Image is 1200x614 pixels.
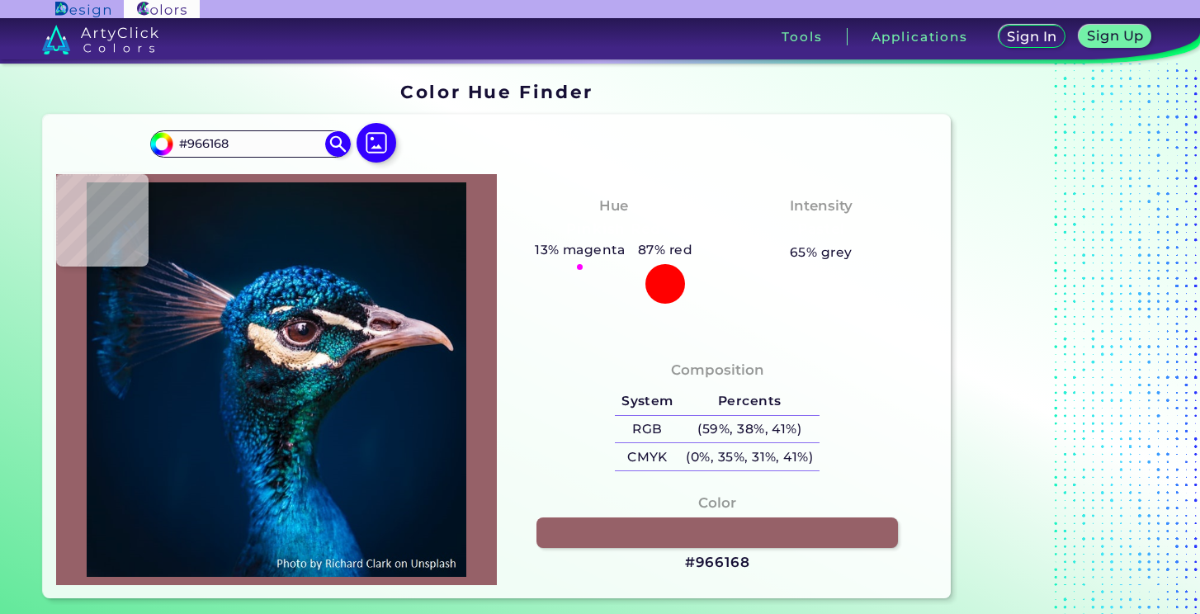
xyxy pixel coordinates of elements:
[782,31,822,43] h3: Tools
[64,182,489,577] img: img_pavlin.jpg
[55,2,111,17] img: ArtyClick Design logo
[325,131,350,156] img: icon search
[615,443,679,470] h5: CMYK
[872,31,968,43] h3: Applications
[1002,26,1063,47] a: Sign In
[528,239,631,261] h5: 13% magenta
[1083,26,1148,47] a: Sign Up
[631,239,699,261] h5: 87% red
[599,194,628,218] h4: Hue
[671,358,764,382] h4: Composition
[680,416,820,443] h5: (59%, 38%, 41%)
[685,553,750,573] h3: #966168
[698,491,736,515] h4: Color
[400,79,593,104] h1: Color Hue Finder
[680,443,820,470] h5: (0%, 35%, 31%, 41%)
[357,123,396,163] img: icon picture
[790,242,853,263] h5: 65% grey
[615,416,679,443] h5: RGB
[560,220,668,239] h3: Pinkish Red
[790,194,853,218] h4: Intensity
[173,133,327,155] input: type color..
[1089,30,1141,42] h5: Sign Up
[42,25,158,54] img: logo_artyclick_colors_white.svg
[680,388,820,415] h5: Percents
[1009,31,1054,43] h5: Sign In
[790,220,852,239] h3: Pastel
[615,388,679,415] h5: System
